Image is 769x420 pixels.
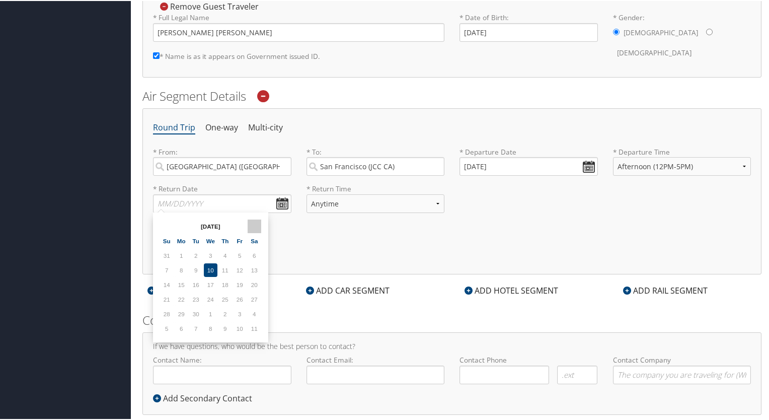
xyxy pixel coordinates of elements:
input: * Date of Birth: [459,22,598,41]
td: 4 [248,306,261,320]
label: Contact Email: [306,354,445,383]
label: Contact Name: [153,354,291,383]
input: City or Airport Code [153,156,291,175]
td: 11 [218,262,232,276]
td: 30 [189,306,203,320]
input: * Gender:[DEMOGRAPHIC_DATA][DEMOGRAPHIC_DATA] [613,28,620,34]
label: * Date of Birth: [459,12,598,40]
label: * Departure Date [459,146,598,156]
h6: Additional Options: [153,235,751,241]
td: 2 [189,248,203,261]
td: 3 [204,248,217,261]
td: 9 [189,262,203,276]
select: * Departure Time [613,156,751,175]
td: 19 [233,277,247,291]
label: * Name is as it appears on Government issued ID. [153,46,320,64]
td: 21 [160,292,174,305]
th: We [204,233,217,247]
th: [DATE] [175,219,247,232]
td: 14 [160,277,174,291]
input: Contact Email: [306,365,445,383]
td: 22 [175,292,188,305]
td: 13 [248,262,261,276]
th: Mo [175,233,188,247]
td: 29 [175,306,188,320]
td: 7 [160,262,174,276]
label: * Return Time [306,183,445,193]
td: 26 [233,292,247,305]
li: Round Trip [153,118,195,136]
td: 8 [204,321,217,334]
input: * Gender:[DEMOGRAPHIC_DATA][DEMOGRAPHIC_DATA] [706,28,713,34]
label: * Gender: [613,12,751,61]
td: 7 [189,321,203,334]
td: 15 [175,277,188,291]
li: One-way [205,118,238,136]
label: [DEMOGRAPHIC_DATA] [617,42,691,61]
input: MM/DD/YYYY [153,193,291,212]
td: 20 [248,277,261,291]
td: 16 [189,277,203,291]
th: Su [160,233,174,247]
div: ADD AIR SEGMENT [142,284,233,296]
div: Add Secondary Contact [153,391,257,403]
td: 5 [160,321,174,334]
td: 17 [204,277,217,291]
td: 12 [233,262,247,276]
td: 10 [204,262,217,276]
label: Contact Company [613,354,751,383]
h2: Contact Details: [142,311,761,328]
label: Contact Phone [459,354,598,364]
label: * Departure Time [613,146,751,183]
td: 18 [218,277,232,291]
div: ADD RAIL SEGMENT [618,284,713,296]
td: 31 [160,248,174,261]
td: 5 [233,248,247,261]
th: Fr [233,233,247,247]
label: * Full Legal Name [153,12,444,40]
label: * From: [153,146,291,175]
input: City or Airport Code [306,156,445,175]
td: 25 [218,292,232,305]
div: ADD HOTEL SEGMENT [459,284,563,296]
h4: If we have questions, who would be the best person to contact? [153,342,751,349]
td: 1 [204,306,217,320]
td: 23 [189,292,203,305]
td: 24 [204,292,217,305]
li: Multi-city [248,118,283,136]
input: * Full Legal Name [153,22,444,41]
input: Contact Company [613,365,751,383]
input: Contact Name: [153,365,291,383]
td: 6 [175,321,188,334]
td: 8 [175,262,188,276]
h2: Air Segment Details [142,87,761,104]
td: 3 [233,306,247,320]
input: .ext [557,365,598,383]
td: 27 [248,292,261,305]
h5: * Denotes required field [153,256,751,263]
input: * Name is as it appears on Government issued ID. [153,51,160,58]
td: 28 [160,306,174,320]
th: Tu [189,233,203,247]
label: [DEMOGRAPHIC_DATA] [624,22,698,41]
td: 1 [175,248,188,261]
div: ADD CAR SEGMENT [301,284,395,296]
th: Th [218,233,232,247]
td: 11 [248,321,261,334]
label: * To: [306,146,445,175]
td: 10 [233,321,247,334]
th: Sa [248,233,261,247]
td: 4 [218,248,232,261]
td: 6 [248,248,261,261]
input: MM/DD/YYYY [459,156,598,175]
td: 2 [218,306,232,320]
td: 9 [218,321,232,334]
label: * Return Date [153,183,291,193]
